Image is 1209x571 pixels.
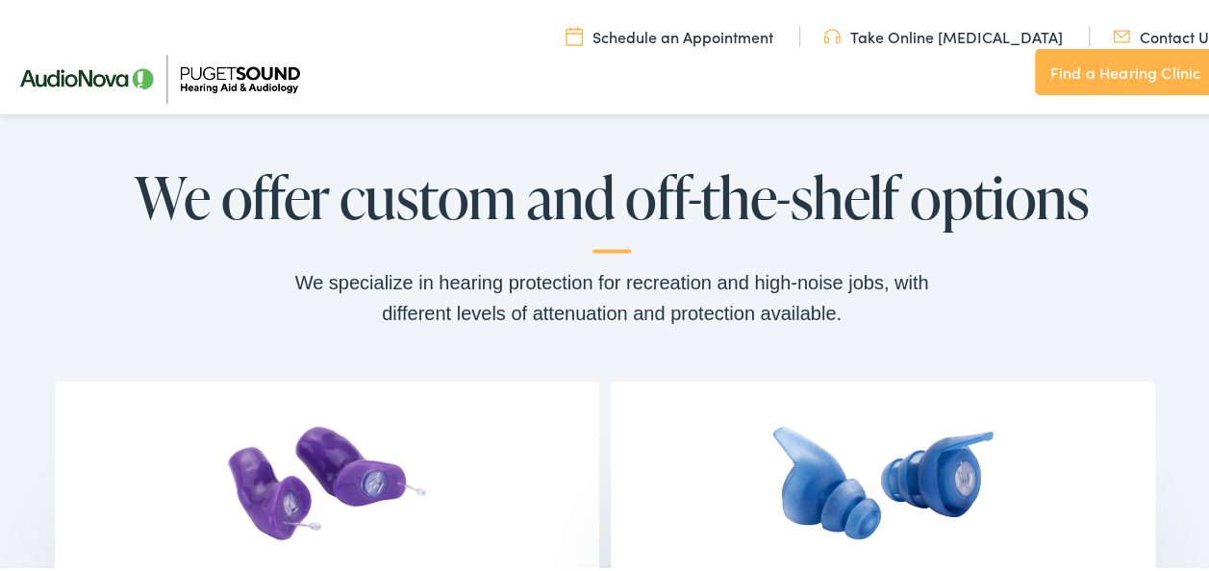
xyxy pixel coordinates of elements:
a: Schedule an Appointment [566,22,773,43]
img: utility icon [1113,22,1130,43]
a: Take Online [MEDICAL_DATA] [823,22,1063,43]
img: utility icon [823,22,841,43]
h2: We offer custom and off-the-shelf options [49,161,1174,249]
div: We specialize in hearing protection for recreation and high-noise jobs, with different levels of ... [265,263,958,325]
img: utility icon [566,22,583,43]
